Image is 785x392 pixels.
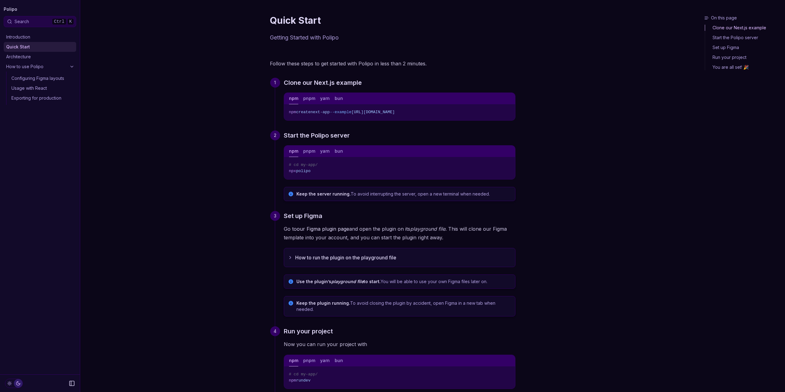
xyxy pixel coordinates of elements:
[296,279,381,284] strong: Use the plugin’s to start.
[297,226,349,232] a: our Figma plugin page
[67,18,74,25] kbd: K
[303,146,315,157] button: pnpm
[284,130,350,140] a: Start the Polipo server
[4,52,76,62] a: Architecture
[296,191,351,196] strong: Keep the server running.
[289,355,298,366] button: npm
[335,146,343,157] button: bun
[705,25,783,33] a: Clone our Next.js example
[4,5,17,14] a: Polipo
[296,378,303,383] span: run
[704,15,783,21] h3: On this page
[289,146,298,157] button: npm
[296,300,511,312] p: To avoid closing the plugin by accident, open Figma in a new tab when needed.
[52,18,67,25] kbd: Ctrl
[296,110,311,114] span: create
[284,326,333,336] a: Run your project
[4,16,76,27] button: SearchCtrlK
[289,169,296,173] span: npx
[289,163,318,167] span: # cd my-app/
[351,110,395,114] span: [URL][DOMAIN_NAME]
[296,169,311,173] span: polipo
[270,33,515,42] p: Getting Started with Polipo
[270,15,515,26] h1: Quick Start
[284,340,515,349] p: Now you can run your project with
[705,52,783,62] a: Run your project
[705,43,783,52] a: Set up Figma
[289,110,296,114] span: npm
[289,372,318,377] span: # cd my-app/
[296,279,511,285] p: You will be able to use your own Figma files later on.
[330,110,351,114] span: --example
[335,93,343,104] button: bun
[289,93,298,104] button: npm
[284,248,515,267] button: How to run the plugin on the playground file
[410,226,445,232] em: playground file
[303,355,315,366] button: pnpm
[9,93,76,103] a: Exporting for production
[67,378,77,388] button: Collapse Sidebar
[320,146,330,157] button: yarn
[284,211,322,221] a: Set up Figma
[320,93,330,104] button: yarn
[4,62,76,72] a: How to use Polipo
[320,355,330,366] button: yarn
[5,379,23,388] button: Toggle Theme
[311,110,330,114] span: next-app
[9,83,76,93] a: Usage with React
[284,225,515,242] p: Go to and open the plugin on its . This will clone our Figma template into your account, and you ...
[4,32,76,42] a: Introduction
[284,78,362,88] a: Clone our Next.js example
[289,378,296,383] span: npm
[4,42,76,52] a: Quick Start
[705,33,783,43] a: Start the Polipo server
[705,62,783,70] a: You are all set! 🎉
[335,355,343,366] button: bun
[303,378,310,383] span: dev
[296,300,350,306] strong: Keep the plugin running.
[296,191,511,197] p: To avoid interrupting the server, open a new terminal when needed.
[270,59,515,68] p: Follow these steps to get started with Polipo in less than 2 minutes.
[303,93,315,104] button: pnpm
[9,73,76,83] a: Configuring Figma layouts
[331,279,364,284] em: playground file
